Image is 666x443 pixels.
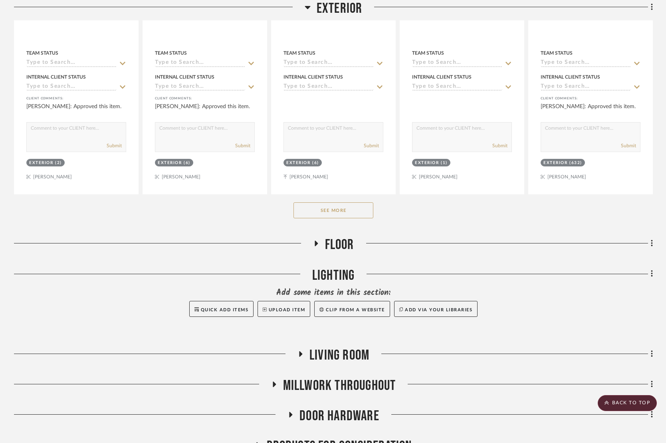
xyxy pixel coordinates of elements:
button: Submit [364,142,379,149]
input: Type to Search… [26,59,117,67]
button: Add via your libraries [394,301,478,317]
input: Type to Search… [541,59,631,67]
div: Internal Client Status [26,73,86,81]
input: Type to Search… [412,83,502,91]
div: Team Status [541,49,573,57]
input: Type to Search… [283,83,374,91]
div: Internal Client Status [155,73,214,81]
div: Team Status [412,49,444,57]
button: Submit [492,142,507,149]
div: Team Status [26,49,58,57]
div: [PERSON_NAME]: Approved this item. [155,103,255,119]
button: Clip from a website [314,301,390,317]
div: (1) [441,160,448,166]
button: See More [293,202,373,218]
span: Millwork Throughout [283,377,396,394]
button: Submit [107,142,122,149]
div: (6) [312,160,319,166]
div: Exterior [29,160,53,166]
span: Living Room [309,347,369,364]
div: (2) [55,160,62,166]
div: [PERSON_NAME]: Approved this item. [541,103,640,119]
div: [PERSON_NAME]: Approved this item. [26,103,126,119]
div: Exterior [415,160,439,166]
div: Exterior [158,160,182,166]
button: Upload Item [258,301,310,317]
div: Add some items in this section: [14,287,653,299]
div: Team Status [155,49,187,57]
span: Quick Add Items [201,308,249,312]
div: Internal Client Status [412,73,472,81]
input: Type to Search… [412,59,502,67]
button: Submit [235,142,250,149]
scroll-to-top-button: BACK TO TOP [598,395,657,411]
input: Type to Search… [283,59,374,67]
div: Exterior [543,160,567,166]
div: (632) [569,160,582,166]
div: Exterior [286,160,310,166]
div: Team Status [283,49,315,57]
button: Submit [621,142,636,149]
input: Type to Search… [155,59,245,67]
button: Quick Add Items [189,301,254,317]
div: (6) [184,160,190,166]
div: Internal Client Status [283,73,343,81]
div: Internal Client Status [541,73,600,81]
span: Door Hardware [299,407,379,425]
span: Floor [325,236,354,253]
input: Type to Search… [155,83,245,91]
input: Type to Search… [26,83,117,91]
input: Type to Search… [541,83,631,91]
